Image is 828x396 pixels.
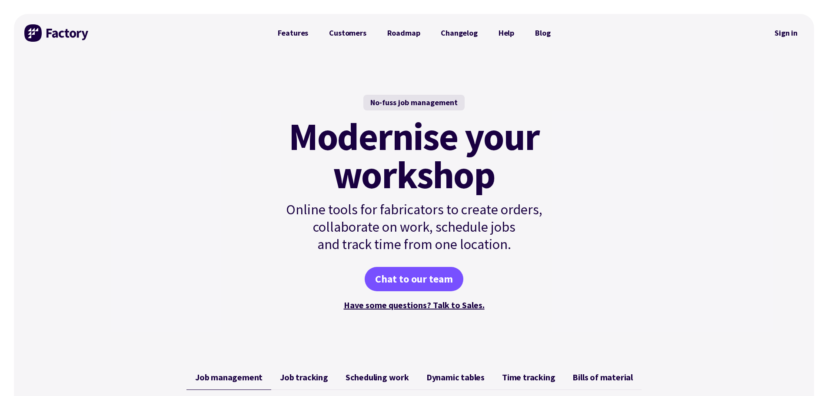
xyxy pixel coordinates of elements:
span: Job management [195,372,263,383]
img: Factory [24,24,90,42]
span: Bills of material [572,372,633,383]
div: No-fuss job management [363,95,465,110]
nav: Primary Navigation [267,24,561,42]
mark: Modernise your workshop [289,117,539,194]
a: Customers [319,24,376,42]
span: Job tracking [280,372,328,383]
a: Roadmap [377,24,431,42]
a: Blog [525,24,561,42]
span: Dynamic tables [426,372,485,383]
span: Time tracking [502,372,555,383]
a: Features [267,24,319,42]
a: Have some questions? Talk to Sales. [344,299,485,310]
span: Scheduling work [346,372,409,383]
nav: Secondary Navigation [768,23,804,43]
a: Chat to our team [365,267,463,291]
a: Changelog [430,24,488,42]
a: Help [488,24,525,42]
p: Online tools for fabricators to create orders, collaborate on work, schedule jobs and track time ... [267,201,561,253]
a: Sign in [768,23,804,43]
